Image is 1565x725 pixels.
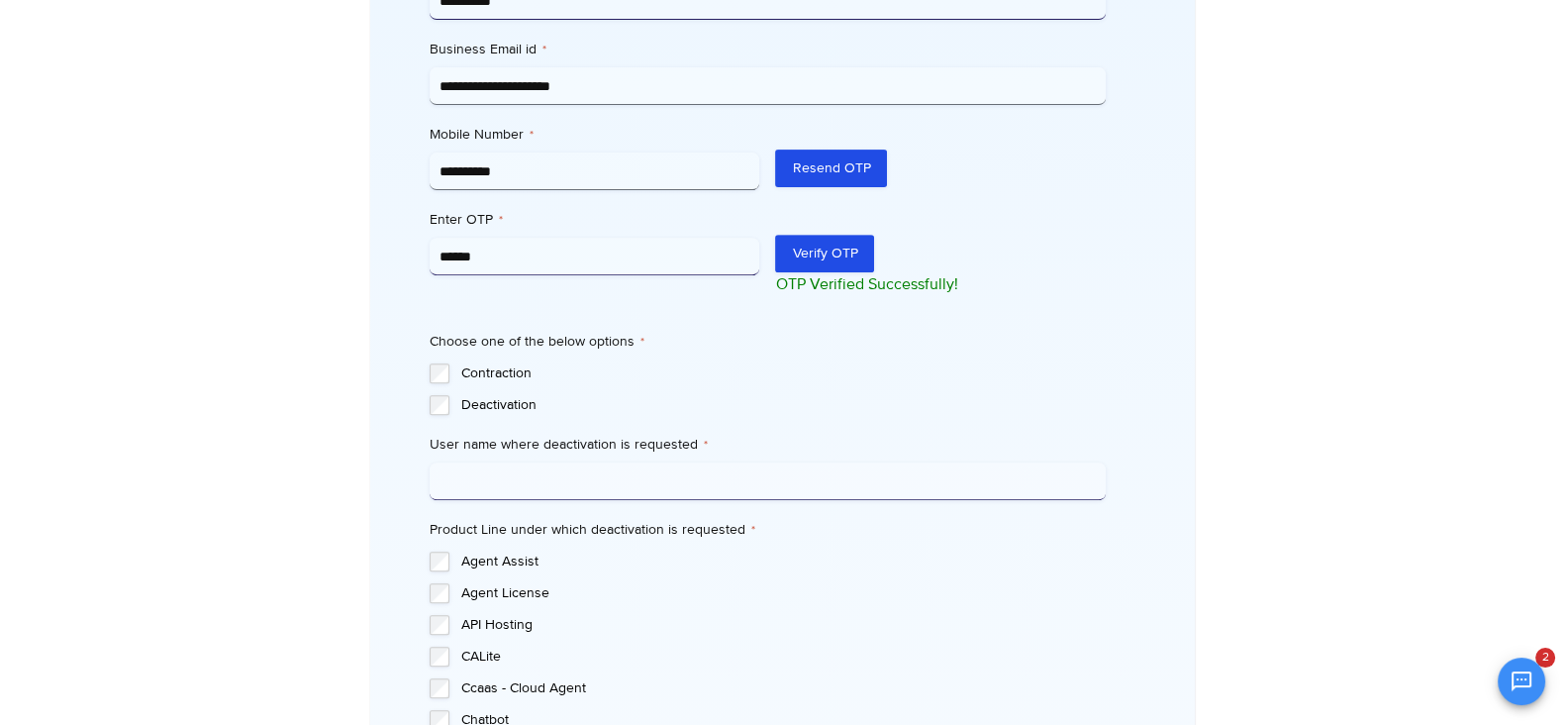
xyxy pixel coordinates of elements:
label: Enter OTP [430,210,760,230]
button: Open chat [1498,658,1545,705]
p: OTP Verified Successfully! [775,272,1106,296]
label: Deactivation [461,395,1106,415]
legend: Choose one of the below options [430,332,644,352]
label: Mobile Number [430,125,760,145]
label: API Hosting [461,615,1106,635]
label: Agent Assist [461,552,1106,571]
legend: Product Line under which deactivation is requested [430,520,755,540]
span: 2 [1535,648,1555,668]
label: User name where deactivation is requested [430,435,1106,455]
label: Agent License [461,583,1106,603]
button: Resend OTP [775,150,887,187]
label: Ccaas - Cloud Agent [461,678,1106,698]
label: Contraction [461,363,1106,383]
button: Verify OTP [775,235,874,272]
label: Business Email id [430,40,1106,59]
label: CALite [461,647,1106,667]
